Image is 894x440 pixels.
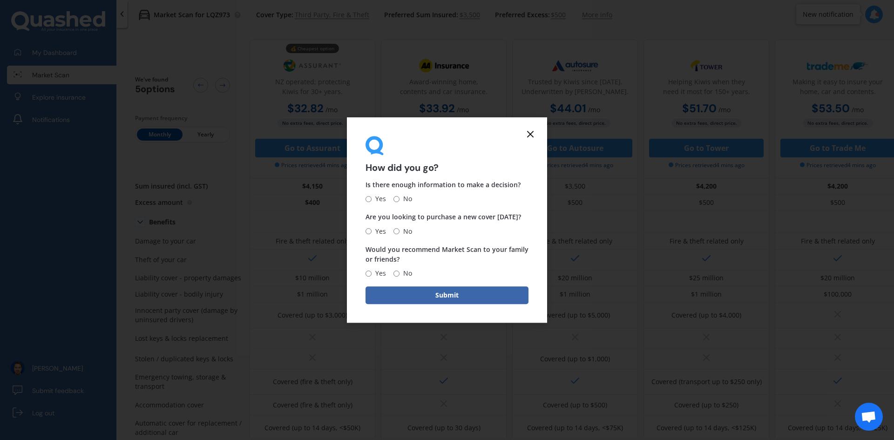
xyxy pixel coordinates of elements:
span: No [400,268,412,279]
div: How did you go? [366,136,528,173]
span: Are you looking to purchase a new cover [DATE]? [366,213,521,222]
span: Yes [372,268,386,279]
input: No [393,196,400,202]
button: Submit [366,286,528,304]
input: No [393,271,400,277]
span: Yes [372,194,386,205]
div: Open chat [855,403,883,431]
span: No [400,226,412,237]
span: Would you recommend Market Scan to your family or friends? [366,245,528,264]
input: Yes [366,196,372,202]
span: Is there enough information to make a decision? [366,181,521,190]
span: Yes [372,226,386,237]
input: Yes [366,228,372,234]
span: No [400,194,412,205]
input: Yes [366,271,372,277]
input: No [393,228,400,234]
